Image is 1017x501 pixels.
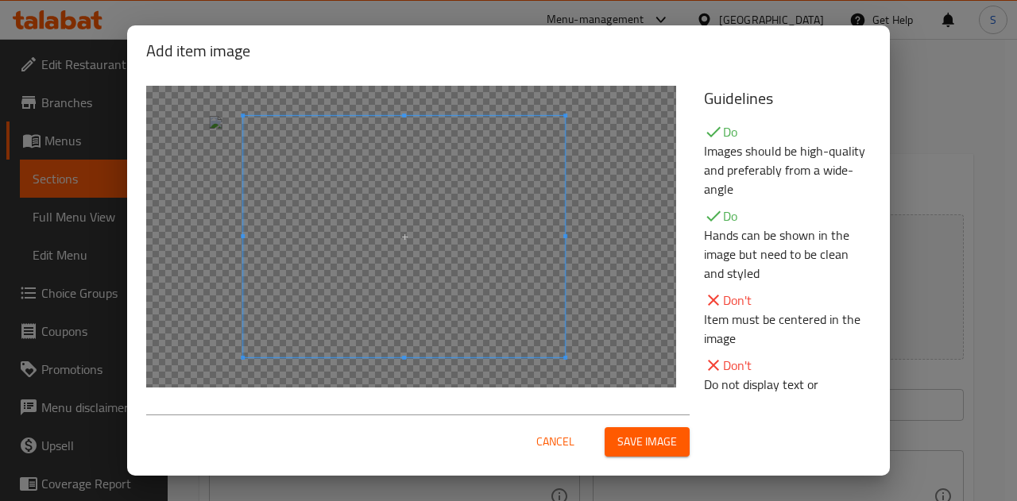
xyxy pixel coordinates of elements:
[704,356,871,375] p: Don't
[146,38,871,64] h2: Add item image
[704,310,871,348] p: Item must be centered in the image
[530,427,581,457] button: Cancel
[704,206,871,225] p: Do
[617,432,677,452] span: Save image
[605,427,690,457] button: Save image
[704,291,871,310] p: Don't
[704,86,871,111] h5: Guidelines
[704,225,871,283] p: Hands can be shown in the image but need to be clean and styled
[536,432,574,452] span: Cancel
[704,375,871,413] p: Do not display text or watermarks
[704,141,871,198] p: Images should be high-quality and preferably from a wide-angle
[704,122,871,141] p: Do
